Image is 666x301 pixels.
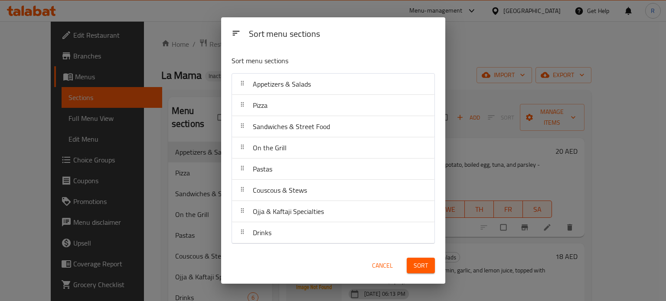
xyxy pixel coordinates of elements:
span: On the Grill [253,141,287,154]
div: Appetizers & Salads [232,74,434,95]
span: Drinks [253,226,271,239]
div: Couscous & Stews [232,180,434,201]
span: Appetizers & Salads [253,78,311,91]
span: Cancel [372,260,393,271]
span: Couscous & Stews [253,184,307,197]
button: Sort [407,258,435,274]
div: Sandwiches & Street Food [232,116,434,137]
span: Sort [414,260,428,271]
div: Sort menu sections [245,25,438,44]
div: Pastas [232,159,434,180]
button: Cancel [369,258,396,274]
div: On the Grill [232,137,434,159]
span: Sandwiches & Street Food [253,120,330,133]
div: Ojja & Kaftaji Specialties [232,201,434,222]
p: Sort menu sections [232,55,393,66]
span: Pizza [253,99,268,112]
div: Pizza [232,95,434,116]
span: Ojja & Kaftaji Specialties [253,205,324,218]
span: Pastas [253,162,272,175]
div: Drinks [232,222,434,243]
